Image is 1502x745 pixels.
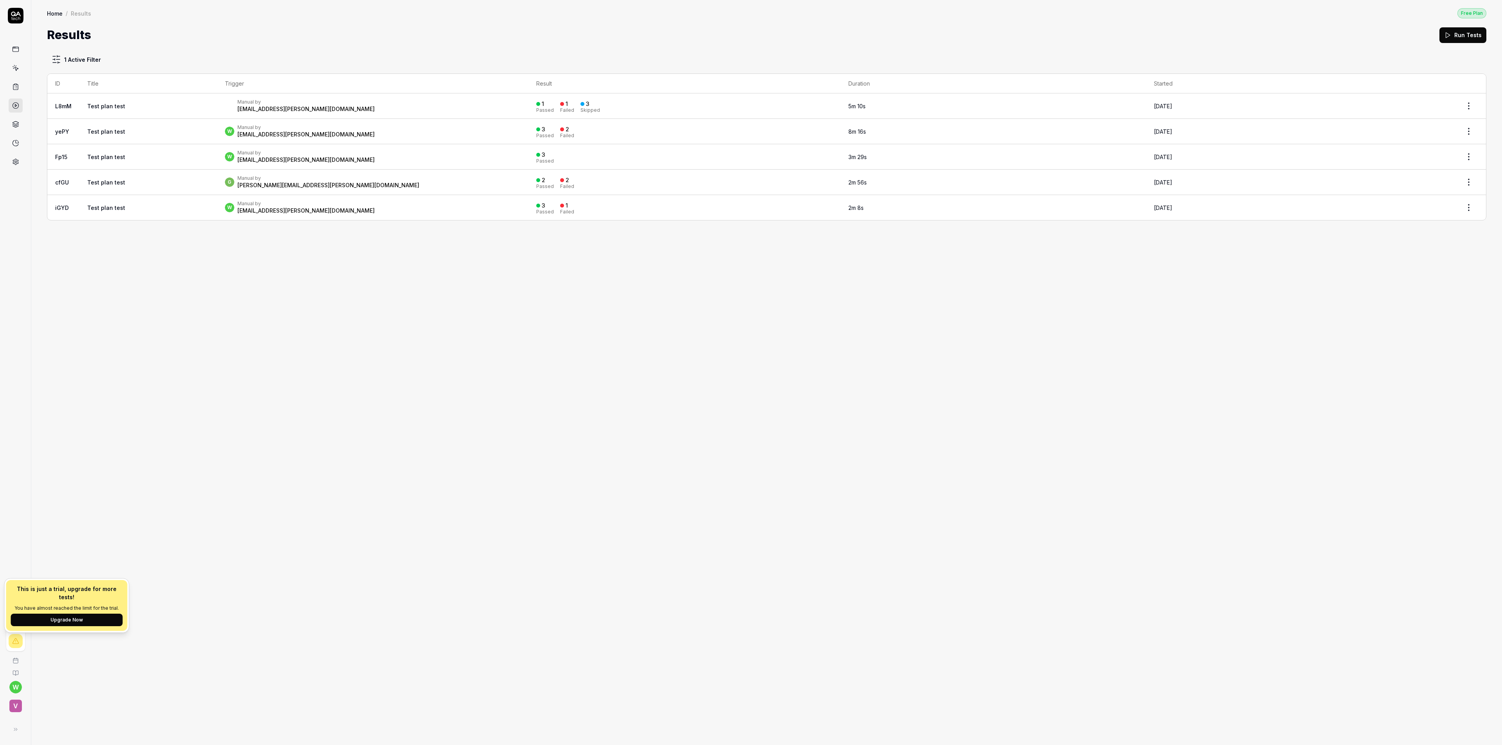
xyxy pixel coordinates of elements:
a: Test plan test [87,154,125,160]
time: [DATE] [1154,179,1172,186]
a: Test plan test [87,103,125,109]
time: 2m 8s [848,204,864,211]
a: Test plan test [87,128,125,135]
time: 2m 56s [848,179,867,186]
th: ID [47,74,79,93]
div: 3 [542,126,545,133]
div: [EMAIL_ADDRESS][PERSON_NAME][DOMAIN_NAME] [237,105,375,113]
a: Test plan test [87,204,125,211]
div: / [66,9,68,17]
h1: Results [47,26,91,44]
div: 2 [542,177,545,184]
time: [DATE] [1154,128,1172,135]
div: Passed [536,108,554,113]
div: [PERSON_NAME][EMAIL_ADDRESS][PERSON_NAME][DOMAIN_NAME] [237,181,419,189]
div: 1 [566,202,568,209]
span: w [225,127,234,136]
div: Failed [560,184,574,189]
div: 3 [586,100,589,107]
time: 3m 29s [848,154,867,160]
button: Run Tests [1439,27,1486,43]
time: 8m 16s [848,128,866,135]
div: Manual by [237,99,375,105]
div: 2 [566,126,569,133]
div: Passed [536,133,554,138]
a: yePY [55,128,69,135]
p: This is just a trial, upgrade for more tests! [11,585,123,601]
span: g [225,177,234,187]
div: Skipped [580,108,600,113]
p: You have almost reached the limit for the trial. [11,606,123,611]
a: Test plan test [87,179,125,186]
a: Fp15 [55,154,67,160]
button: 1 Active Filter [47,52,106,67]
div: [EMAIL_ADDRESS][PERSON_NAME][DOMAIN_NAME] [237,207,375,215]
div: [EMAIL_ADDRESS][PERSON_NAME][DOMAIN_NAME] [237,156,375,164]
div: 2 [566,177,569,184]
span: w [225,203,234,212]
time: [DATE] [1154,204,1172,211]
a: L8mM [55,103,72,109]
div: [EMAIL_ADDRESS][PERSON_NAME][DOMAIN_NAME] [237,131,375,138]
a: cfGU [55,179,69,186]
div: Manual by [237,150,375,156]
th: Trigger [217,74,528,93]
time: [DATE] [1154,103,1172,109]
button: w [9,681,22,693]
a: Home [47,9,63,17]
div: 1 [542,100,544,107]
div: Manual by [237,201,375,207]
div: 1 [566,100,568,107]
div: Passed [536,159,554,163]
div: Manual by [237,175,419,181]
time: 5m 10s [848,103,866,109]
th: Duration [841,74,1146,93]
time: [DATE] [1154,154,1172,160]
div: Failed [560,210,574,214]
button: v [3,693,28,714]
a: Book a call with us [3,651,28,664]
span: w [225,152,234,161]
div: Failed [560,108,574,113]
th: Result [528,74,841,93]
div: Passed [536,184,554,189]
th: Title [79,74,217,93]
span: v [9,700,22,712]
a: iGYD [55,204,69,211]
button: Upgrade Now [11,614,123,626]
div: 3 [542,202,545,209]
div: Failed [560,133,574,138]
div: Results [71,9,91,17]
div: 3 [542,151,545,158]
th: Started [1146,74,1452,93]
div: Passed [536,210,554,214]
button: Free Plan [1457,8,1486,18]
div: Manual by [237,124,375,131]
a: Documentation [3,664,28,676]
